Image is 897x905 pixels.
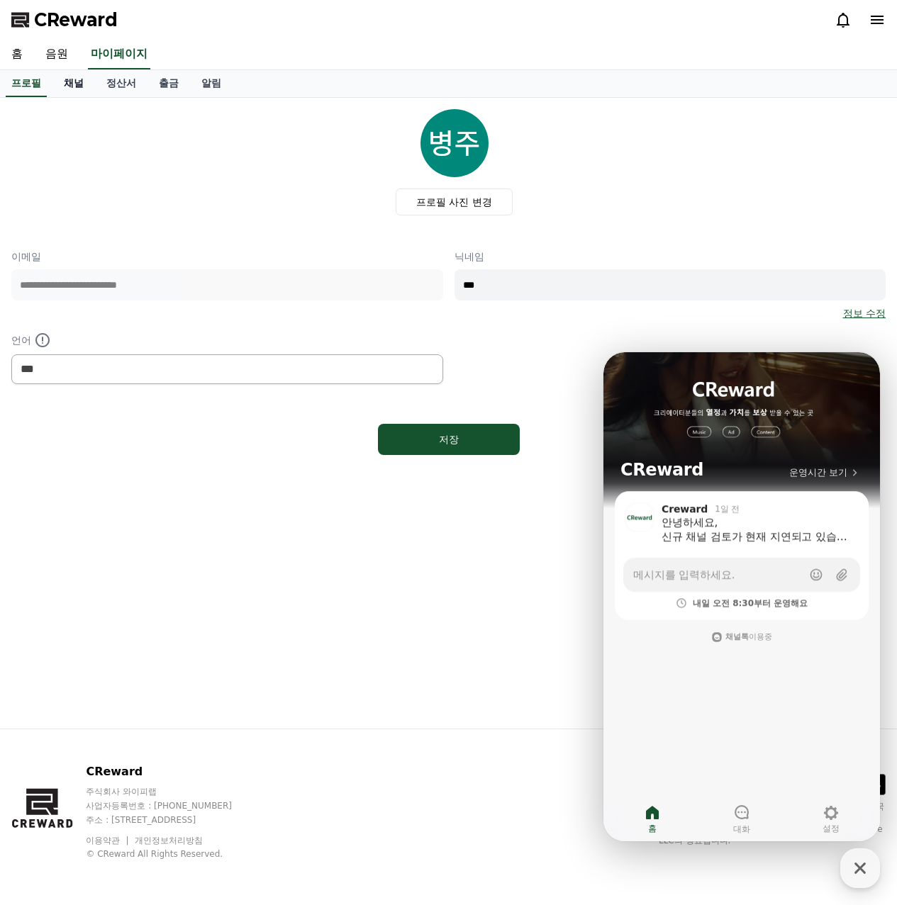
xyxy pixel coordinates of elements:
[88,40,150,69] a: 마이페이지
[86,800,259,811] p: 사업자등록번호 : [PHONE_NUMBER]
[603,352,880,841] iframe: Channel chat
[6,70,47,97] a: 프로필
[34,9,118,31] span: CReward
[147,70,190,97] a: 출금
[135,836,203,845] a: 개인정보처리방침
[420,109,489,177] img: profile_image
[406,432,491,446] div: 저장
[455,249,886,264] p: 닉네임
[11,249,443,264] p: 이메일
[378,424,520,455] button: 저장
[86,763,259,780] p: CReward
[11,332,443,349] p: 언어
[11,9,118,31] a: CReward
[95,70,147,97] a: 정산서
[34,40,79,69] a: 음원
[86,814,259,826] p: 주소 : [STREET_ADDRESS]
[86,848,259,860] p: © CReward All Rights Reserved.
[190,70,233,97] a: 알림
[843,306,886,320] a: 정보 수정
[396,189,513,215] label: 프로필 사진 변경
[86,836,130,845] a: 이용약관
[86,786,259,797] p: 주식회사 와이피랩
[52,70,95,97] a: 채널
